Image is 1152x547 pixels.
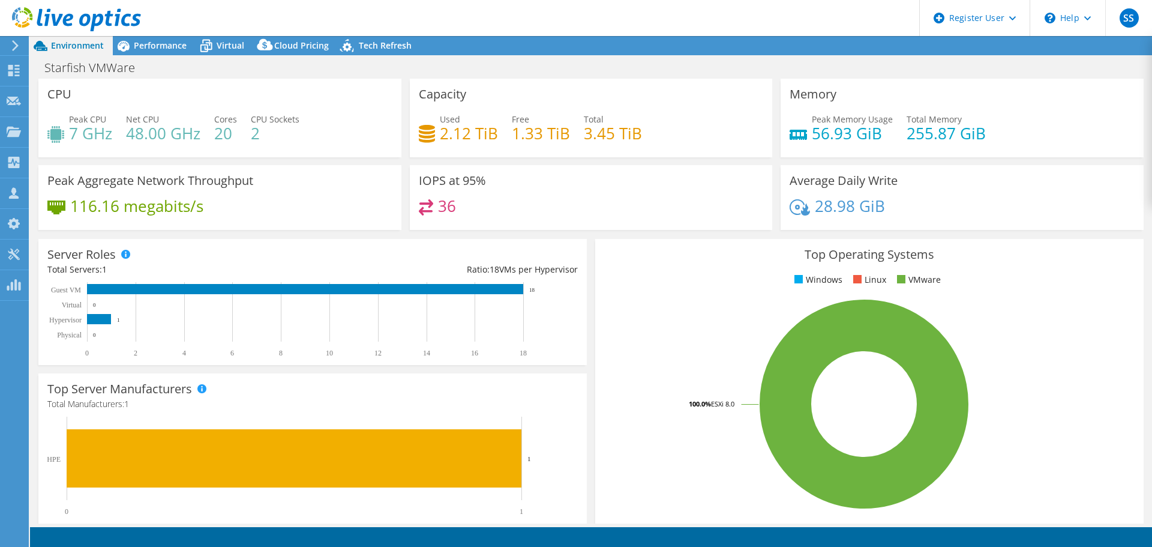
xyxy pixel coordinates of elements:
[812,113,893,125] span: Peak Memory Usage
[313,263,578,276] div: Ratio: VMs per Hypervisor
[423,349,430,357] text: 14
[182,349,186,357] text: 4
[512,127,570,140] h4: 1.33 TiB
[527,455,531,462] text: 1
[102,264,107,275] span: 1
[490,264,499,275] span: 18
[47,248,116,261] h3: Server Roles
[907,113,962,125] span: Total Memory
[791,273,842,286] li: Windows
[85,349,89,357] text: 0
[1045,13,1055,23] svg: \n
[274,40,329,51] span: Cloud Pricing
[69,113,106,125] span: Peak CPU
[1120,8,1139,28] span: SS
[419,88,466,101] h3: Capacity
[374,349,382,357] text: 12
[326,349,333,357] text: 10
[520,507,523,516] text: 1
[438,199,456,213] h4: 36
[359,40,412,51] span: Tech Refresh
[790,88,836,101] h3: Memory
[512,113,529,125] span: Free
[812,127,893,140] h4: 56.93 GiB
[440,113,460,125] span: Used
[520,349,527,357] text: 18
[65,507,68,516] text: 0
[815,199,885,213] h4: 28.98 GiB
[51,286,81,294] text: Guest VM
[51,40,104,51] span: Environment
[604,248,1135,261] h3: Top Operating Systems
[251,113,299,125] span: CPU Sockets
[907,127,986,140] h4: 255.87 GiB
[47,397,578,411] h4: Total Manufacturers:
[49,316,82,324] text: Hypervisor
[584,113,604,125] span: Total
[214,113,237,125] span: Cores
[47,382,192,396] h3: Top Server Manufacturers
[440,127,498,140] h4: 2.12 TiB
[850,273,886,286] li: Linux
[894,273,941,286] li: VMware
[134,40,187,51] span: Performance
[47,455,61,464] text: HPE
[47,174,253,187] h3: Peak Aggregate Network Throughput
[251,127,299,140] h4: 2
[62,301,82,309] text: Virtual
[217,40,244,51] span: Virtual
[69,127,112,140] h4: 7 GHz
[214,127,237,140] h4: 20
[529,287,535,293] text: 18
[584,127,642,140] h4: 3.45 TiB
[419,174,486,187] h3: IOPS at 95%
[70,199,203,213] h4: 116.16 megabits/s
[126,113,159,125] span: Net CPU
[124,398,129,409] span: 1
[39,61,154,74] h1: Starfish VMWare
[230,349,234,357] text: 6
[117,317,120,323] text: 1
[47,263,313,276] div: Total Servers:
[47,88,71,101] h3: CPU
[471,349,478,357] text: 16
[93,332,96,338] text: 0
[57,331,82,339] text: Physical
[126,127,200,140] h4: 48.00 GHz
[790,174,898,187] h3: Average Daily Write
[279,349,283,357] text: 8
[689,399,711,408] tspan: 100.0%
[134,349,137,357] text: 2
[711,399,734,408] tspan: ESXi 8.0
[93,302,96,308] text: 0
